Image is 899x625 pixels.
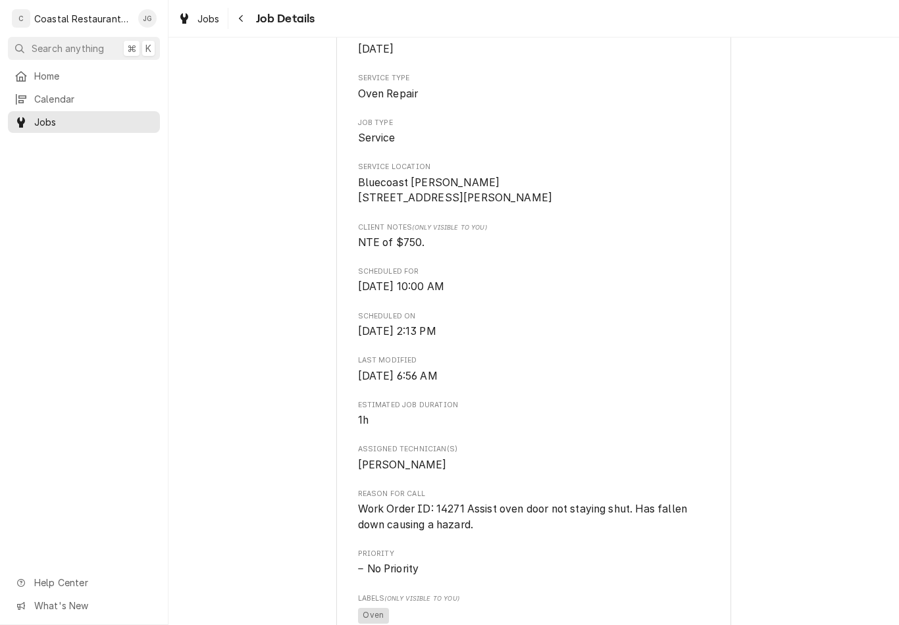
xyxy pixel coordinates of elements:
[358,355,710,366] span: Last Modified
[358,176,553,205] span: Bluecoast [PERSON_NAME] [STREET_ADDRESS][PERSON_NAME]
[34,69,153,83] span: Home
[358,311,710,322] span: Scheduled On
[8,595,160,616] a: Go to What's New
[358,549,710,577] div: Priority
[358,235,710,251] span: [object Object]
[358,41,710,57] span: Date Received
[358,222,710,233] span: Client Notes
[358,503,690,531] span: Work Order ID: 14271 Assist oven door not staying shut. Has fallen down causing a hazard.
[358,86,710,102] span: Service Type
[34,115,153,129] span: Jobs
[34,576,152,589] span: Help Center
[358,266,710,277] span: Scheduled For
[32,41,104,55] span: Search anything
[252,10,315,28] span: Job Details
[34,92,153,106] span: Calendar
[358,444,710,472] div: Assigned Technician(s)
[358,222,710,251] div: [object Object]
[8,65,160,87] a: Home
[138,9,157,28] div: JG
[358,87,419,100] span: Oven Repair
[34,12,131,26] div: Coastal Restaurant Repair
[358,73,710,84] span: Service Type
[8,111,160,133] a: Jobs
[358,324,710,339] span: Scheduled On
[358,175,710,206] span: Service Location
[358,561,710,577] div: No Priority
[358,414,369,426] span: 1h
[172,8,225,30] a: Jobs
[358,266,710,295] div: Scheduled For
[358,501,710,532] span: Reason For Call
[412,224,486,231] span: (Only Visible to You)
[358,132,396,144] span: Service
[358,400,710,428] div: Estimated Job Duration
[358,162,710,172] span: Service Location
[358,489,710,533] div: Reason For Call
[358,593,710,604] span: Labels
[358,118,710,146] div: Job Type
[358,118,710,128] span: Job Type
[8,572,160,593] a: Go to Help Center
[384,595,459,602] span: (Only Visible to You)
[8,88,160,110] a: Calendar
[358,368,710,384] span: Last Modified
[358,608,390,624] span: Oven
[127,41,136,55] span: ⌘
[358,549,710,559] span: Priority
[358,370,438,382] span: [DATE] 6:56 AM
[358,311,710,339] div: Scheduled On
[358,162,710,206] div: Service Location
[358,43,394,55] span: [DATE]
[358,236,425,249] span: NTE of $750.
[358,73,710,101] div: Service Type
[358,400,710,411] span: Estimated Job Duration
[197,12,220,26] span: Jobs
[358,29,710,57] div: Date Received
[8,37,160,60] button: Search anything⌘K
[12,9,30,28] div: C
[358,489,710,499] span: Reason For Call
[358,355,710,384] div: Last Modified
[358,561,710,577] span: Priority
[358,459,447,471] span: [PERSON_NAME]
[145,41,151,55] span: K
[358,444,710,455] span: Assigned Technician(s)
[34,599,152,612] span: What's New
[358,280,444,293] span: [DATE] 10:00 AM
[358,279,710,295] span: Scheduled For
[231,8,252,29] button: Navigate back
[358,130,710,146] span: Job Type
[138,9,157,28] div: James Gatton's Avatar
[358,413,710,428] span: Estimated Job Duration
[358,457,710,473] span: Assigned Technician(s)
[358,325,436,337] span: [DATE] 2:13 PM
